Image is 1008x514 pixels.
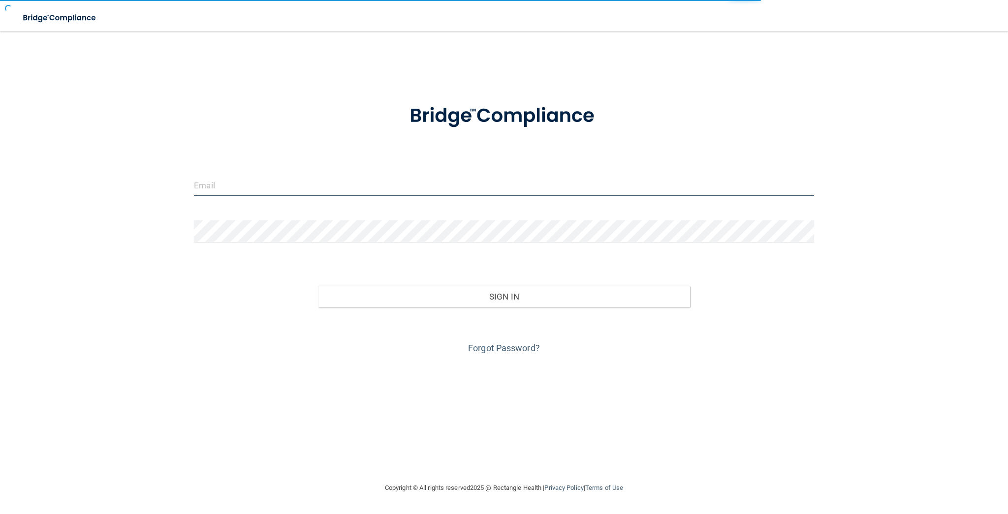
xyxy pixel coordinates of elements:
a: Privacy Policy [544,484,583,491]
img: bridge_compliance_login_screen.278c3ca4.svg [389,91,619,142]
button: Sign In [318,286,690,307]
a: Terms of Use [585,484,623,491]
img: bridge_compliance_login_screen.278c3ca4.svg [15,8,105,28]
a: Forgot Password? [468,343,540,353]
input: Email [194,174,814,196]
div: Copyright © All rights reserved 2025 @ Rectangle Health | | [324,472,684,504]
